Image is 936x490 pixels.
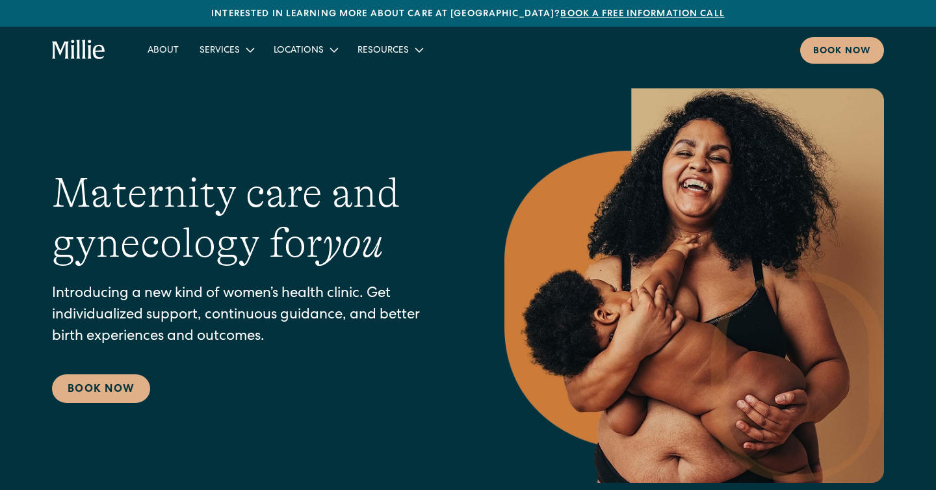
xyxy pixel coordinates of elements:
[52,168,452,268] h1: Maternity care and gynecology for
[560,10,724,19] a: Book a free information call
[357,44,409,58] div: Resources
[274,44,324,58] div: Locations
[800,37,884,64] a: Book now
[52,374,150,403] a: Book Now
[137,39,189,60] a: About
[322,220,383,266] em: you
[52,284,452,348] p: Introducing a new kind of women’s health clinic. Get individualized support, continuous guidance,...
[504,88,884,483] img: Smiling mother with her baby in arms, celebrating body positivity and the nurturing bond of postp...
[263,39,347,60] div: Locations
[52,40,106,60] a: home
[189,39,263,60] div: Services
[347,39,432,60] div: Resources
[200,44,240,58] div: Services
[813,45,871,58] div: Book now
